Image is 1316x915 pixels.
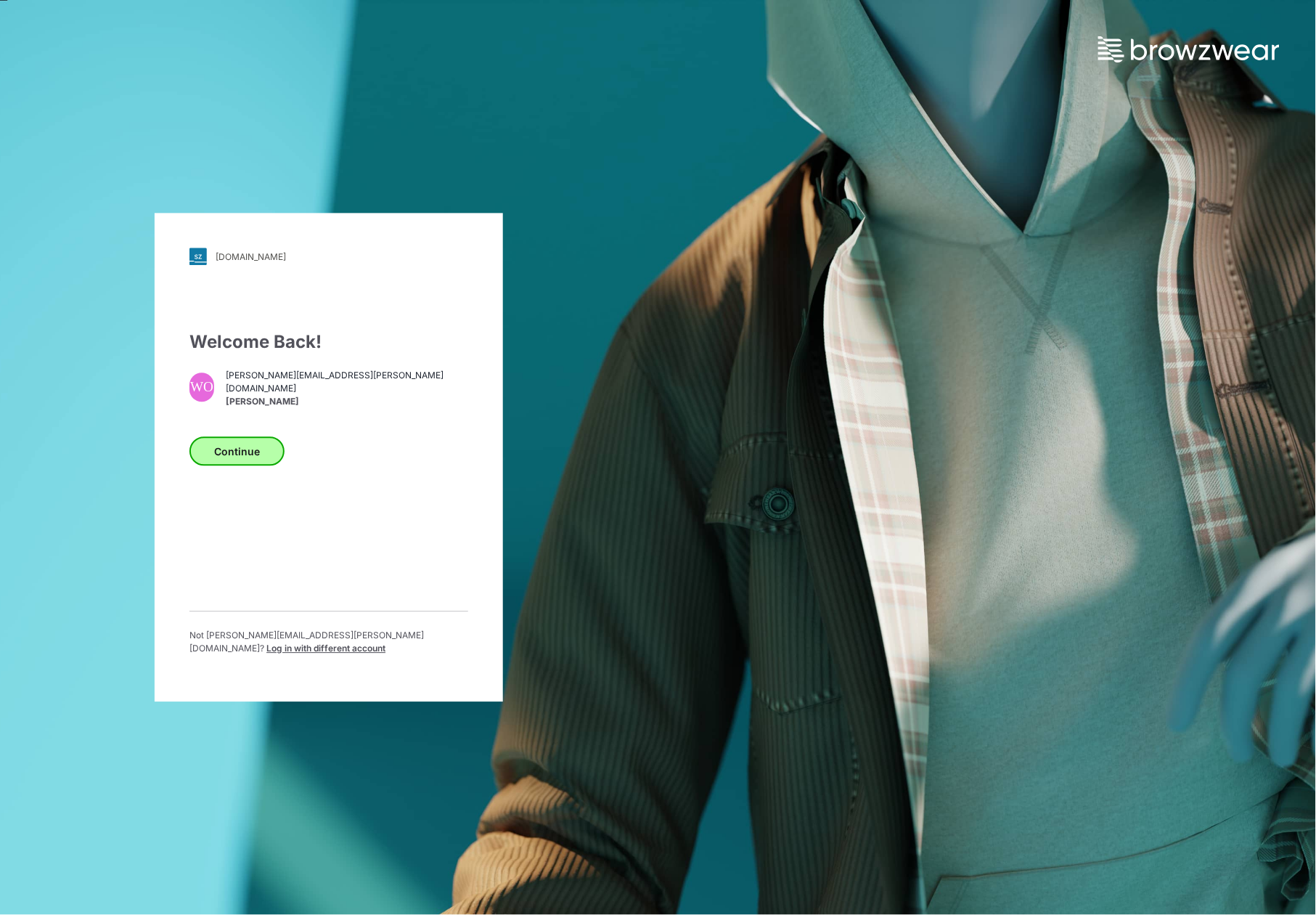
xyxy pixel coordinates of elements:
[226,369,468,395] span: [PERSON_NAME][EMAIL_ADDRESS][PERSON_NAME][DOMAIN_NAME]
[226,395,468,408] span: [PERSON_NAME]
[189,248,468,266] a: [DOMAIN_NAME]
[266,643,385,654] span: Log in with different account
[189,373,214,402] div: WO
[189,330,468,356] div: Welcome Back!
[189,248,207,266] img: svg+xml;base64,PHN2ZyB3aWR0aD0iMjgiIGhlaWdodD0iMjgiIHZpZXdCb3g9IjAgMCAyOCAyOCIgZmlsbD0ibm9uZSIgeG...
[189,630,468,656] p: Not [PERSON_NAME][EMAIL_ADDRESS][PERSON_NAME][DOMAIN_NAME] ?
[1098,36,1280,62] img: browzwear-logo.73288ffb.svg
[216,251,286,262] div: [DOMAIN_NAME]
[189,437,285,466] button: Continue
